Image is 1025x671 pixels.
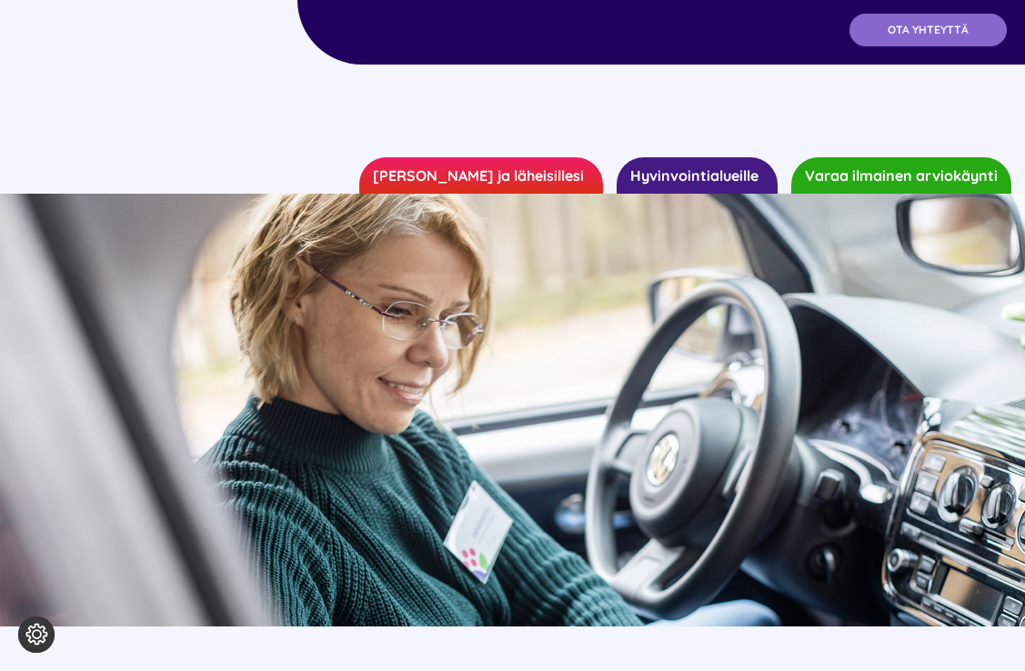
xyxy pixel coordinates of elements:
[359,157,603,194] a: [PERSON_NAME] ja läheisillesi
[849,14,1007,46] a: OTA YHTEYTTÄ
[617,157,778,194] a: Hyvinvointialueille
[791,157,1011,194] a: Varaa ilmainen arviokäynti
[18,616,55,653] button: Evästeasetukset
[888,24,969,36] span: OTA YHTEYTTÄ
